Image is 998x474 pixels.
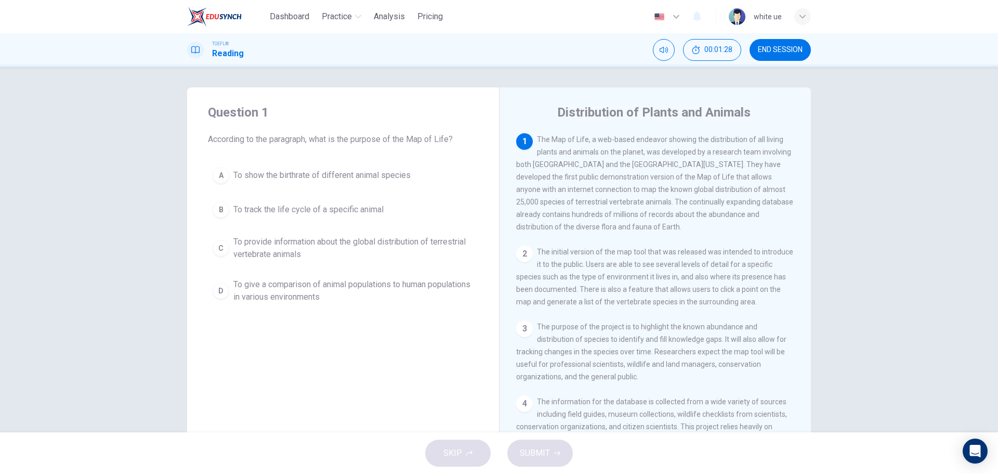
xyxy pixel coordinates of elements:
button: Practice [318,7,365,26]
span: The purpose of the project is to highlight the known abundance and distribution of species to ide... [516,323,786,381]
div: B [213,201,229,218]
span: To track the life cycle of a specific animal [233,203,384,216]
button: BTo track the life cycle of a specific animal [208,197,478,223]
img: EduSynch logo [187,6,242,27]
div: Mute [653,39,675,61]
a: EduSynch logo [187,6,266,27]
span: Dashboard [270,10,309,23]
button: ATo show the birthrate of different animal species [208,162,478,188]
div: 4 [516,395,533,412]
div: Hide [683,39,741,61]
span: Analysis [374,10,405,23]
span: Pricing [417,10,443,23]
div: C [213,240,229,257]
button: Analysis [370,7,409,26]
span: To give a comparison of animal populations to human populations in various environments [233,278,474,303]
span: 00:01:28 [704,46,732,54]
span: END SESSION [758,46,803,54]
h1: Reading [212,47,244,60]
span: To provide information about the global distribution of terrestrial vertebrate animals [233,236,474,261]
h4: Question 1 [208,104,478,121]
button: DTo give a comparison of animal populations to human populations in various environments [208,274,478,308]
span: According to the paragraph, what is the purpose of the Map of Life? [208,133,478,146]
button: CTo provide information about the global distribution of terrestrial vertebrate animals [208,231,478,265]
span: The initial version of the map tool that was released was intended to introduce it to the public.... [516,248,793,306]
button: Dashboard [266,7,313,26]
img: en [653,13,666,21]
div: 1 [516,133,533,150]
button: END SESSION [750,39,811,61]
div: Open Intercom Messenger [963,439,988,464]
div: white ue [754,10,782,23]
span: To show the birthrate of different animal species [233,169,411,182]
img: Profile picture [729,8,745,25]
h4: Distribution of Plants and Animals [557,104,751,121]
span: Practice [322,10,352,23]
button: Pricing [413,7,447,26]
div: 3 [516,321,533,337]
div: D [213,283,229,299]
button: 00:01:28 [683,39,741,61]
span: The Map of Life, a web-based endeavor showing the distribution of all living plants and animals o... [516,135,793,231]
div: 2 [516,246,533,262]
span: TOEFL® [212,40,229,47]
div: A [213,167,229,184]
